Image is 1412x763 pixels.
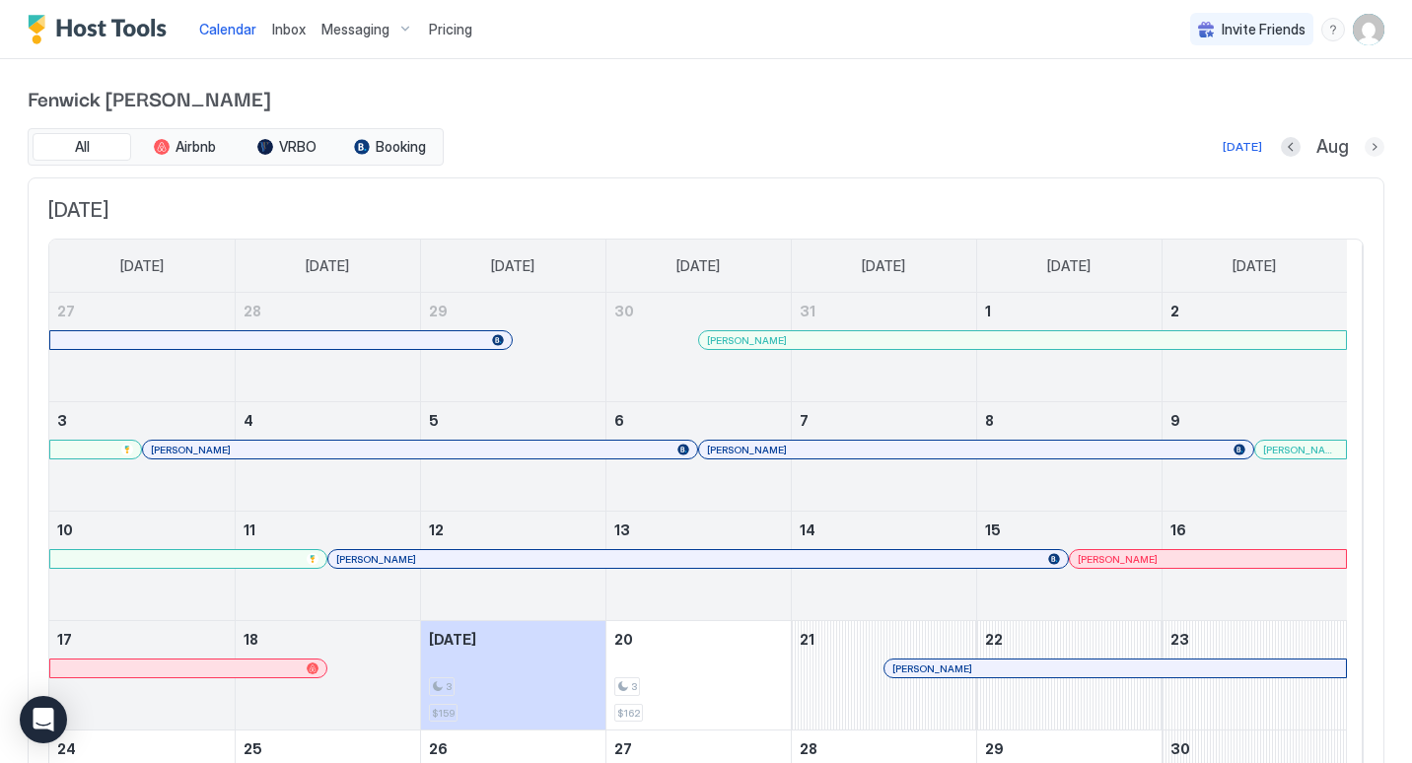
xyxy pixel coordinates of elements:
[1027,240,1110,293] a: Friday
[605,621,791,730] td: August 20, 2025
[606,512,791,548] a: August 13, 2025
[1163,512,1348,548] a: August 16, 2025
[75,138,90,156] span: All
[614,303,634,319] span: 30
[676,257,720,275] span: [DATE]
[471,240,554,293] a: Tuesday
[57,303,75,319] span: 27
[57,521,73,538] span: 10
[614,521,630,538] span: 13
[1162,621,1347,730] td: August 23, 2025
[429,521,444,538] span: 12
[49,402,235,512] td: August 3, 2025
[1220,135,1265,159] button: [DATE]
[235,402,420,512] td: August 4, 2025
[985,631,1003,648] span: 22
[892,662,1338,675] div: [PERSON_NAME]
[57,412,67,429] span: 3
[1163,621,1348,658] a: August 23, 2025
[244,303,261,319] span: 28
[236,293,420,329] a: July 28, 2025
[800,303,815,319] span: 31
[57,631,72,648] span: 17
[235,293,420,402] td: July 28, 2025
[985,412,994,429] span: 8
[791,512,976,621] td: August 14, 2025
[57,740,76,757] span: 24
[49,293,235,329] a: July 27, 2025
[272,21,306,37] span: Inbox
[800,412,809,429] span: 7
[1281,137,1301,157] button: Previous month
[420,512,605,621] td: August 12, 2025
[1321,18,1345,41] div: menu
[49,512,235,621] td: August 10, 2025
[1213,240,1296,293] a: Saturday
[1223,138,1262,156] div: [DATE]
[101,240,183,293] a: Sunday
[892,662,972,675] span: [PERSON_NAME]
[49,293,235,402] td: July 27, 2025
[1365,137,1384,157] button: Next month
[977,621,1162,658] a: August 22, 2025
[421,512,605,548] a: August 12, 2025
[791,621,976,730] td: August 21, 2025
[1163,293,1348,329] a: August 2, 2025
[49,512,235,548] a: August 10, 2025
[707,334,787,347] span: [PERSON_NAME]
[420,402,605,512] td: August 5, 2025
[792,512,976,548] a: August 14, 2025
[976,293,1162,402] td: August 1, 2025
[631,680,637,693] span: 3
[236,512,420,548] a: August 11, 2025
[33,133,131,161] button: All
[235,621,420,730] td: August 18, 2025
[842,240,925,293] a: Thursday
[244,631,258,648] span: 18
[977,402,1162,439] a: August 8, 2025
[792,402,976,439] a: August 7, 2025
[28,15,176,44] div: Host Tools Logo
[707,334,1338,347] div: [PERSON_NAME]
[446,680,452,693] span: 3
[1078,553,1338,566] div: [PERSON_NAME]
[306,257,349,275] span: [DATE]
[49,621,235,658] a: August 17, 2025
[376,138,426,156] span: Booking
[48,198,1364,223] span: [DATE]
[976,402,1162,512] td: August 8, 2025
[236,402,420,439] a: August 4, 2025
[791,402,976,512] td: August 7, 2025
[985,740,1004,757] span: 29
[1170,521,1186,538] span: 16
[606,402,791,439] a: August 6, 2025
[791,293,976,402] td: July 31, 2025
[1162,512,1347,621] td: August 16, 2025
[1316,136,1349,159] span: Aug
[605,512,791,621] td: August 13, 2025
[120,257,164,275] span: [DATE]
[491,257,534,275] span: [DATE]
[977,293,1162,329] a: August 1, 2025
[151,444,689,456] div: [PERSON_NAME]
[49,621,235,730] td: August 17, 2025
[244,740,262,757] span: 25
[977,512,1162,548] a: August 15, 2025
[429,21,472,38] span: Pricing
[707,444,1245,456] div: [PERSON_NAME]
[1353,14,1384,45] div: User profile
[1170,740,1190,757] span: 30
[20,696,67,743] div: Open Intercom Messenger
[28,128,444,166] div: tab-group
[279,138,317,156] span: VRBO
[1170,631,1189,648] span: 23
[605,293,791,402] td: July 30, 2025
[244,412,253,429] span: 4
[235,512,420,621] td: August 11, 2025
[1233,257,1276,275] span: [DATE]
[606,293,791,329] a: July 30, 2025
[985,521,1001,538] span: 15
[657,240,740,293] a: Wednesday
[429,412,439,429] span: 5
[1170,412,1180,429] span: 9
